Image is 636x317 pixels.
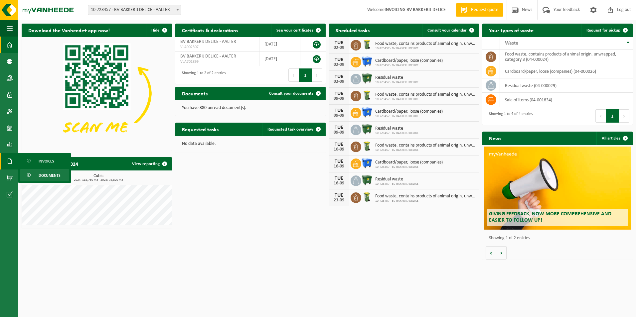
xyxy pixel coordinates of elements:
span: Residual waste [375,75,418,80]
h2: Download the Vanheede+ app now! [22,24,116,37]
td: [DATE] [259,37,300,52]
img: WB-0140-HPE-GN-50 [361,90,373,101]
a: Consult your documents [264,87,325,100]
td: residual waste (04-000029) [500,78,633,93]
div: TUE [332,40,346,46]
div: TUE [332,176,346,181]
button: 1 [606,109,619,123]
span: Documents [39,169,61,182]
span: Giving feedback, now more comprehensive and easier to follow up! [489,211,611,223]
h2: News [482,132,508,145]
img: Download de VHEPlus App [22,37,172,150]
div: Showing 1 to 2 of 2 entries [179,68,226,82]
span: Consult your documents [269,91,313,96]
span: BV BAKKERIJ DELICE - AALTER [180,39,236,44]
img: WB-0140-HPE-GN-50 [361,39,373,50]
div: TUE [332,142,346,147]
span: 10-723457 - BV BAKKERIJ DELICE [375,131,418,135]
span: Cardboard/paper, loose (companies) [375,109,443,114]
button: Next [312,68,322,82]
span: 10-723457 - BV BAKKERIJ DELICE [375,114,443,118]
div: 16-09 [332,164,346,169]
span: BV BAKKERIJ DELICE - AALTER [180,54,236,59]
h2: Documents [175,87,214,100]
div: TUE [332,108,346,113]
p: No data available. [182,142,319,146]
button: Hide [146,24,171,37]
img: WB-0140-HPE-GN-50 [361,191,373,203]
span: 10-723457 - BV BAKKERIJ DELICE [375,148,476,152]
div: TUE [332,57,346,62]
span: Cardboard/paper, loose (companies) [375,160,443,165]
a: Documents [20,169,69,181]
td: cardboard/paper, loose (companies) (04-000026) [500,64,633,78]
a: Requested task overview [262,123,325,136]
a: View reporting [127,157,171,170]
span: VLA701899 [180,59,254,64]
div: TUE [332,125,346,130]
button: Previous [595,109,606,123]
h2: Your types of waste [482,24,540,37]
td: [DATE] [259,52,300,66]
span: Request quote [469,7,500,13]
img: WB-1100-HPE-GN-04 [361,73,373,84]
span: 10-723457 - BV BAKKERIJ DELICE [375,182,418,186]
span: myVanheede [487,150,519,158]
img: WB-1100-HPE-BE-01 [361,158,373,169]
span: 10-723457 - BV BAKKERIJ DELICE [375,165,443,169]
a: Request quote [456,3,503,17]
button: Volgende [496,246,507,260]
p: You have 380 unread document(s). [182,106,319,110]
img: WB-0140-HPE-GN-50 [361,141,373,152]
span: Food waste, contains products of animal origin, unwrapped, category 3 [375,143,476,148]
span: Food waste, contains products of animal origin, unwrapped, category 3 [375,41,476,47]
div: 23-09 [332,198,346,203]
a: Request for pickup [581,24,632,37]
div: TUE [332,91,346,96]
span: Cardboard/paper, loose (companies) [375,58,443,63]
span: 2024: 118,760 m3 - 2025: 75,820 m3 [25,178,172,182]
h2: Certificats & declarations [175,24,245,37]
a: myVanheede Giving feedback, now more comprehensive and easier to follow up! [484,147,631,230]
div: 09-09 [332,130,346,135]
button: Vorige [486,246,496,260]
a: All articles [596,132,632,145]
span: 10-723457 - BV BAKKERIJ DELICE [375,47,476,51]
span: Residual waste [375,177,418,182]
div: 02-09 [332,46,346,50]
span: Waste [505,41,518,46]
span: See your certificates [276,28,313,33]
span: Consult your calendar [427,28,467,33]
div: Showing 1 to 4 of 4 entries [486,109,533,123]
td: food waste, contains products of animal origin, unwrapped, category 3 (04-000024) [500,50,633,64]
div: 16-09 [332,181,346,186]
span: Hide [151,28,160,33]
td: sale of items (04-001834) [500,93,633,107]
h3: Cubic [25,174,172,182]
a: Invoices [20,155,69,167]
a: Consult your calendar [422,24,478,37]
span: 10-723457 - BV BAKKERIJ DELICE [375,199,476,203]
div: 09-09 [332,96,346,101]
a: See your certificates [271,24,325,37]
button: 1 [299,68,312,82]
button: Previous [288,68,299,82]
span: VLA902507 [180,45,254,50]
button: Next [619,109,629,123]
span: 10-723457 - BV BAKKERIJ DELICE - AALTER [88,5,181,15]
span: Request for pickup [586,28,620,33]
span: Requested task overview [267,127,313,132]
span: 10-723457 - BV BAKKERIJ DELICE [375,63,443,67]
div: TUE [332,74,346,79]
div: 09-09 [332,113,346,118]
div: 02-09 [332,79,346,84]
span: Invoices [39,155,54,167]
span: 10-723457 - BV BAKKERIJ DELICE [375,97,476,101]
img: WB-1100-HPE-GN-04 [361,174,373,186]
div: TUE [332,159,346,164]
span: Residual waste [375,126,418,131]
div: 02-09 [332,62,346,67]
h2: Requested tasks [175,123,225,136]
div: TUE [332,193,346,198]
